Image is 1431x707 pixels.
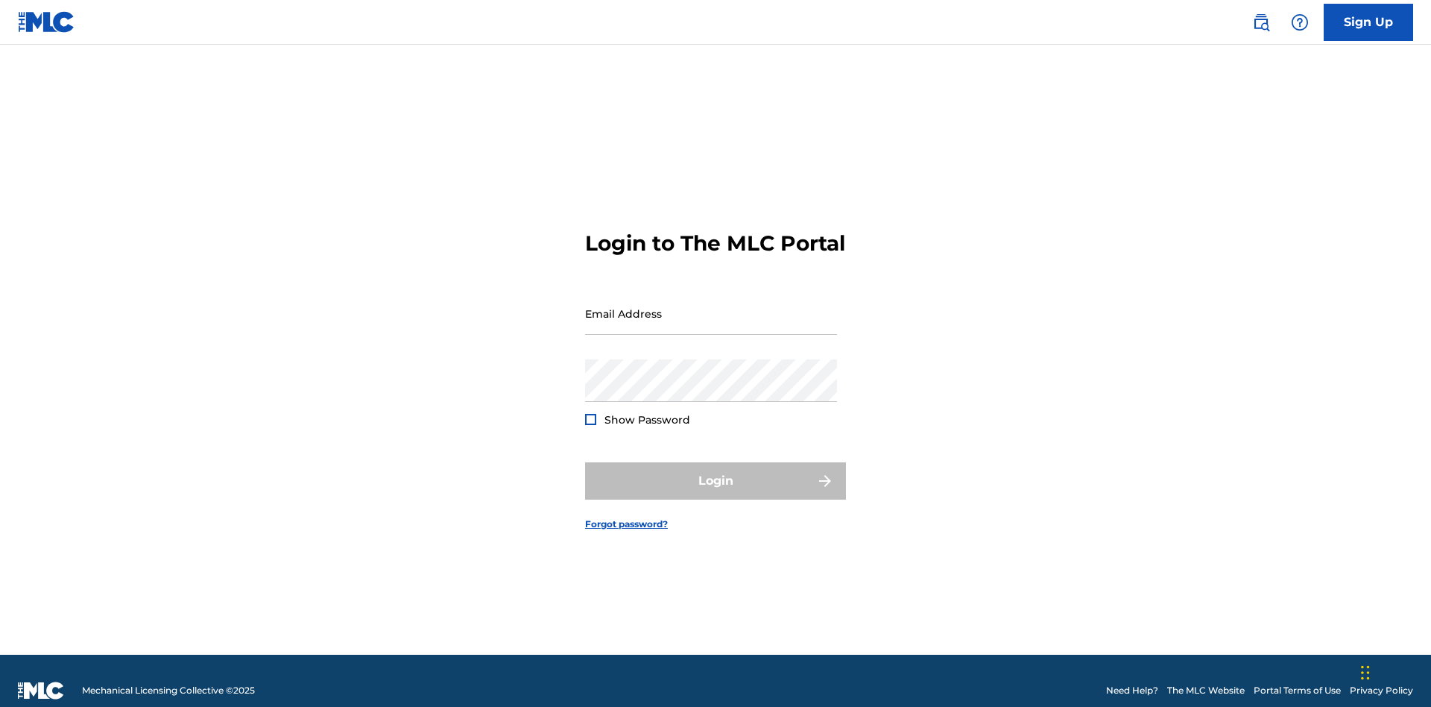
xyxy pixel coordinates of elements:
[18,11,75,33] img: MLC Logo
[18,682,64,700] img: logo
[585,230,845,257] h3: Login to The MLC Portal
[1246,7,1276,37] a: Public Search
[1291,13,1309,31] img: help
[82,684,255,697] span: Mechanical Licensing Collective © 2025
[585,518,668,531] a: Forgot password?
[1356,635,1431,707] iframe: Chat Widget
[1324,4,1413,41] a: Sign Up
[1350,684,1413,697] a: Privacy Policy
[604,413,690,427] span: Show Password
[1252,13,1270,31] img: search
[1167,684,1245,697] a: The MLC Website
[1361,650,1370,695] div: Drag
[1106,684,1158,697] a: Need Help?
[1254,684,1341,697] a: Portal Terms of Use
[1285,7,1315,37] div: Help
